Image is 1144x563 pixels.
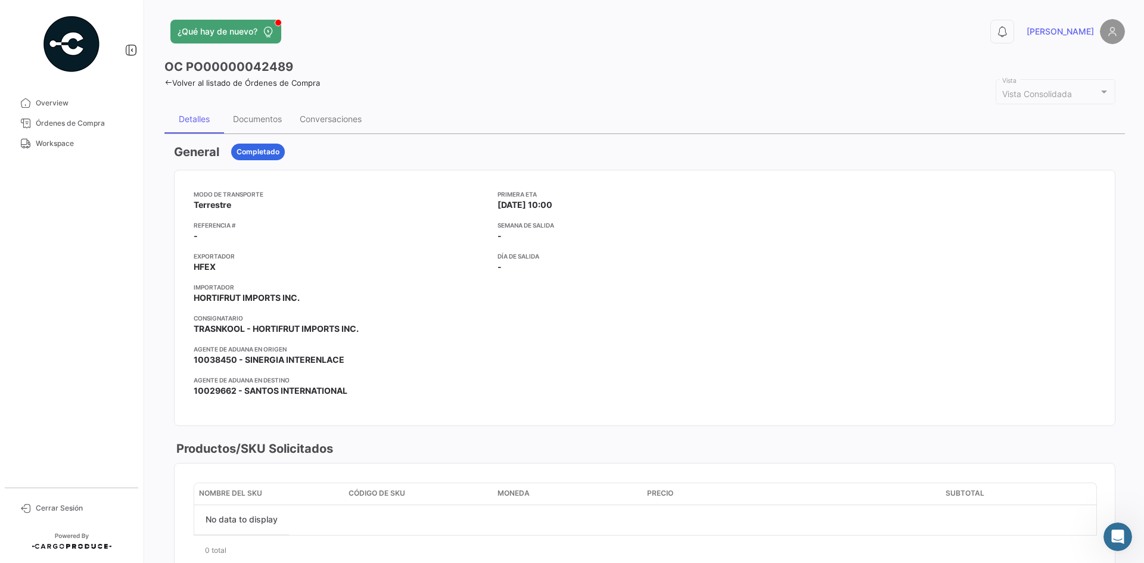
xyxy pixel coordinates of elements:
app-card-info-title: Primera ETA [498,189,792,199]
a: Órdenes de Compra [10,113,133,133]
span: - [498,261,502,273]
span: Overview [36,98,129,108]
a: Volver al listado de Órdenes de Compra [164,78,320,88]
div: Las respuestas te llegarán aquí y por correo electrónico:✉️[PERSON_NAME][EMAIL_ADDRESS][PERSON_NA... [10,94,195,195]
datatable-header-cell: Código de SKU [344,483,493,505]
span: 10038450 - SINERGIA INTERENLACE [194,354,344,366]
div: El equipo volverá: 🕒 [19,165,186,188]
app-card-info-title: Modo de Transporte [194,189,488,199]
span: Workspace [36,138,129,149]
img: Profile image for Operator [34,7,53,26]
span: Moneda [498,488,530,499]
img: placeholder-user.png [1100,19,1125,44]
div: Las respuestas te llegarán aquí y por correo electrónico: ✉️ [19,101,186,159]
app-card-info-title: Semana de Salida [498,220,792,230]
span: HORTIFRUT IMPORTS INC. [194,292,300,304]
mat-select-trigger: Vista Consolidada [1002,89,1072,99]
span: Órdenes de Compra [36,118,129,129]
span: Subtotal [946,488,984,499]
app-card-info-title: Agente de Aduana en Destino [194,375,488,385]
div: Operator dice… [10,94,229,222]
div: Documentos [233,114,282,124]
h3: Productos/SKU Solicitados [174,440,333,457]
div: BUEN DIA ME AYUDAN A DAR DE ALTA AL OPERADRO [PERSON_NAME] PORFIS [43,46,229,84]
div: Detalles [179,114,210,124]
span: Completado [237,147,279,157]
div: No data to display [194,505,289,535]
div: Jose dice… [10,46,229,94]
div: Cerrar [209,5,231,26]
span: Terrestre [194,199,231,211]
h1: Operator [58,11,100,20]
span: - [194,230,198,242]
button: ¿Qué hay de nuevo? [170,20,281,43]
button: Start recording [76,390,85,400]
app-card-info-title: Exportador [194,251,488,261]
app-card-info-title: Día de Salida [498,251,792,261]
app-card-info-title: Importador [194,282,488,292]
span: ¿Qué hay de nuevo? [178,26,257,38]
span: - [498,230,502,242]
button: Selector de gif [38,390,47,400]
span: Cerrar Sesión [36,503,129,514]
div: BUEN DIA ME AYUDAN A DAR DE ALTA AL OPERADRO [PERSON_NAME] PORFIS [52,54,219,77]
span: [DATE] 10:00 [498,199,552,211]
datatable-header-cell: Nombre del SKU [194,483,344,505]
span: HFEX [194,261,216,273]
a: Overview [10,93,133,113]
datatable-header-cell: Moneda [493,483,642,505]
button: Selector de emoji [18,390,28,400]
button: Inicio [186,5,209,27]
h3: OC PO00000042489 [164,58,293,75]
b: [PERSON_NAME][EMAIL_ADDRESS][PERSON_NAME][DOMAIN_NAME] [19,125,181,157]
div: Conversaciones [300,114,362,124]
h3: General [174,144,219,160]
button: Enviar un mensaje… [204,385,223,405]
iframe: Intercom live chat [1103,522,1132,551]
span: Nombre del SKU [199,488,262,499]
a: Workspace [10,133,133,154]
app-card-info-title: Consignatario [194,313,488,323]
app-card-info-title: Agente de Aduana en Origen [194,344,488,354]
span: TRASNKOOL - HORTIFRUT IMPORTS INC. [194,323,359,335]
textarea: Escribe un mensaje... [10,365,228,385]
span: 10029662 - SANTOS INTERNATIONAL [194,385,347,397]
span: Código de SKU [349,488,405,499]
span: Precio [647,488,673,499]
span: [PERSON_NAME] [1027,26,1094,38]
b: Lunes [29,178,57,187]
app-card-info-title: Referencia # [194,220,488,230]
button: Adjuntar un archivo [57,390,66,400]
img: powered-by.png [42,14,101,74]
button: go back [8,5,30,27]
div: Operator • Hace 13m [19,198,97,205]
